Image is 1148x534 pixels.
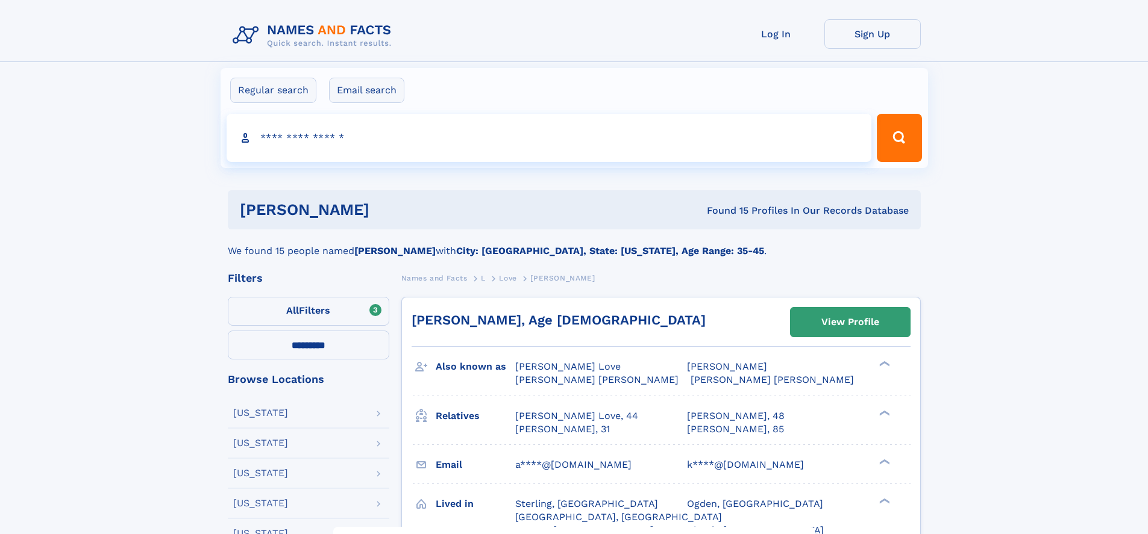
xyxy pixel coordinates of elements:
[233,468,288,478] div: [US_STATE]
[821,308,879,336] div: View Profile
[436,455,515,475] h3: Email
[481,270,486,285] a: L
[286,305,299,316] span: All
[329,78,404,103] label: Email search
[436,356,515,377] h3: Also known as
[515,423,610,436] a: [PERSON_NAME], 31
[515,511,722,523] span: [GEOGRAPHIC_DATA], [GEOGRAPHIC_DATA]
[515,361,621,372] span: [PERSON_NAME] Love
[530,274,595,282] span: [PERSON_NAME]
[538,204,909,217] div: Found 15 Profiles In Our Records Database
[687,409,785,423] a: [PERSON_NAME], 48
[436,494,515,514] h3: Lived in
[230,78,316,103] label: Regular search
[687,423,784,436] a: [PERSON_NAME], 85
[791,308,910,337] a: View Profile
[728,19,824,49] a: Log In
[876,360,891,368] div: ❯
[228,374,389,385] div: Browse Locations
[515,498,658,509] span: Sterling, [GEOGRAPHIC_DATA]
[515,374,679,385] span: [PERSON_NAME] [PERSON_NAME]
[824,19,921,49] a: Sign Up
[228,297,389,326] label: Filters
[228,273,389,284] div: Filters
[876,497,891,505] div: ❯
[499,270,516,285] a: Love
[436,406,515,426] h3: Relatives
[233,438,288,448] div: [US_STATE]
[354,245,436,256] b: [PERSON_NAME]
[233,498,288,508] div: [US_STATE]
[233,408,288,418] div: [US_STATE]
[228,229,921,258] div: We found 15 people named with .
[401,270,468,285] a: Names and Facts
[515,409,638,423] a: [PERSON_NAME] Love, 44
[687,498,823,509] span: Ogden, [GEOGRAPHIC_DATA]
[499,274,516,282] span: Love
[691,374,854,385] span: [PERSON_NAME] [PERSON_NAME]
[240,202,538,217] h1: [PERSON_NAME]
[481,274,486,282] span: L
[227,114,872,162] input: search input
[687,361,767,372] span: [PERSON_NAME]
[456,245,764,256] b: City: [GEOGRAPHIC_DATA], State: [US_STATE], Age Range: 35-45
[412,312,706,328] a: [PERSON_NAME], Age [DEMOGRAPHIC_DATA]
[876,458,891,465] div: ❯
[876,409,891,417] div: ❯
[877,114,921,162] button: Search Button
[228,19,401,52] img: Logo Names and Facts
